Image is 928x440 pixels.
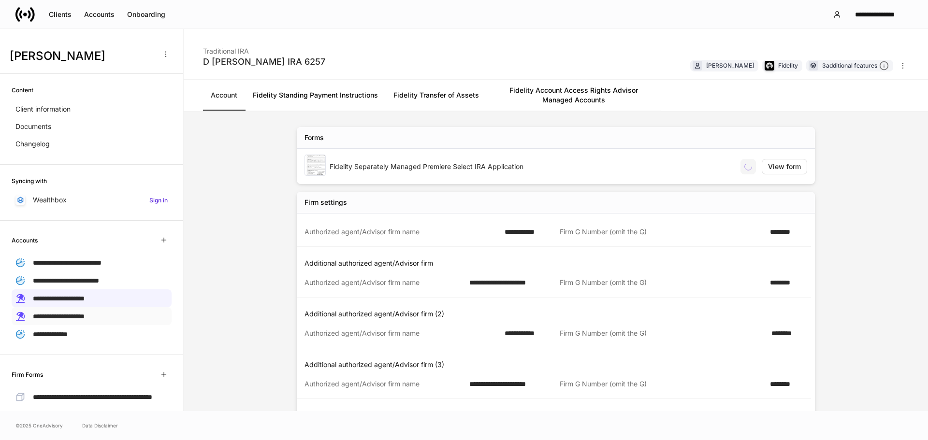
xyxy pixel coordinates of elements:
[560,379,764,389] div: Firm G Number (omit the G)
[43,7,78,22] button: Clients
[203,56,325,68] div: D [PERSON_NAME] IRA 6257
[822,61,889,71] div: 3 additional features
[560,278,764,287] div: Firm G Number (omit the G)
[121,7,172,22] button: Onboarding
[149,196,168,205] h6: Sign in
[127,10,165,19] div: Onboarding
[49,10,72,19] div: Clients
[304,227,499,237] div: Authorized agent/Advisor firm name
[768,162,801,171] div: View form
[706,61,754,70] div: [PERSON_NAME]
[12,135,172,153] a: Changelog
[78,7,121,22] button: Accounts
[304,328,499,338] div: Authorized agent/Advisor firm name
[487,80,661,111] a: Fidelity Account Access Rights Advisor Managed Accounts
[15,139,50,149] p: Changelog
[12,370,43,379] h6: Firm Forms
[304,133,324,142] div: Forms
[245,80,386,111] a: Fidelity Standing Payment Instructions
[15,122,51,131] p: Documents
[82,422,118,429] a: Data Disclaimer
[203,80,245,111] a: Account
[15,422,63,429] span: © 2025 OneAdvisory
[304,379,464,389] div: Authorized agent/Advisor firm name
[304,309,811,319] p: Additional authorized agent/Advisor firm (2)
[12,176,47,185] h6: Syncing with
[778,61,798,70] div: Fidelity
[12,85,33,95] h6: Content
[12,236,38,245] h6: Accounts
[304,278,464,287] div: Authorized agent/Advisor firm name
[12,100,172,118] a: Client information
[386,80,487,111] a: Fidelity Transfer of Assets
[15,104,71,114] p: Client information
[10,48,154,64] h3: [PERSON_NAME]
[762,159,807,174] button: View form
[33,195,67,205] p: Wealthbox
[304,198,347,207] div: Firm settings
[84,10,115,19] div: Accounts
[203,41,325,56] div: Traditional IRA
[304,258,811,268] p: Additional authorized agent/Advisor firm
[560,328,766,338] div: Firm G Number (omit the G)
[330,162,733,171] div: Fidelity Separately Managed Premiere Select IRA Application
[12,191,172,209] a: WealthboxSign in
[304,360,811,369] p: Additional authorized agent/Advisor firm (3)
[304,411,811,420] p: Additional authorized agent/Advisor firm (4)
[560,227,764,237] div: Firm G Number (omit the G)
[12,118,172,135] a: Documents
